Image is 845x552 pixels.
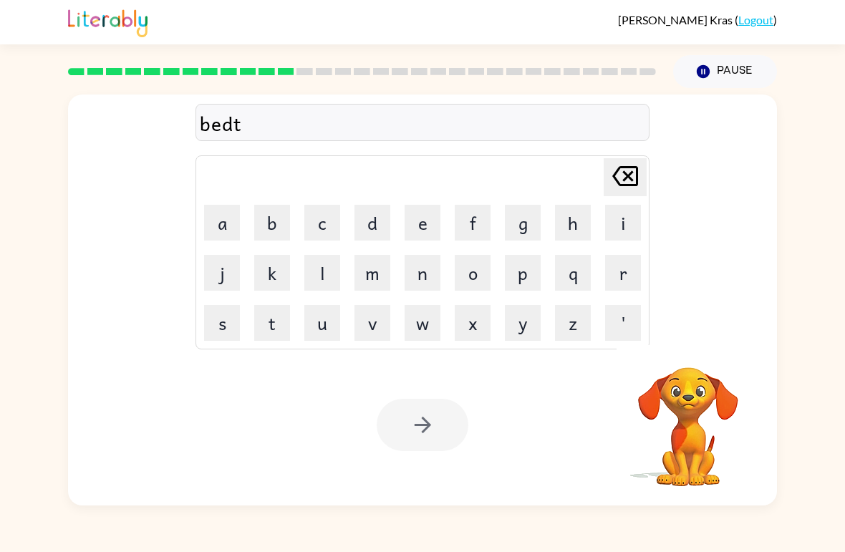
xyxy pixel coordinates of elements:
button: n [405,255,440,291]
span: [PERSON_NAME] Kras [618,13,735,26]
button: d [354,205,390,241]
button: a [204,205,240,241]
button: r [605,255,641,291]
button: m [354,255,390,291]
button: j [204,255,240,291]
button: v [354,305,390,341]
button: f [455,205,491,241]
button: b [254,205,290,241]
button: w [405,305,440,341]
button: p [505,255,541,291]
button: x [455,305,491,341]
button: h [555,205,591,241]
button: s [204,305,240,341]
button: t [254,305,290,341]
button: ' [605,305,641,341]
img: Literably [68,6,148,37]
button: i [605,205,641,241]
button: c [304,205,340,241]
button: q [555,255,591,291]
button: Pause [673,55,777,88]
button: z [555,305,591,341]
button: e [405,205,440,241]
button: g [505,205,541,241]
button: o [455,255,491,291]
button: y [505,305,541,341]
a: Logout [738,13,773,26]
button: l [304,255,340,291]
button: u [304,305,340,341]
div: ( ) [618,13,777,26]
video: Your browser must support playing .mp4 files to use Literably. Please try using another browser. [617,345,760,488]
div: bedt [200,108,645,138]
button: k [254,255,290,291]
